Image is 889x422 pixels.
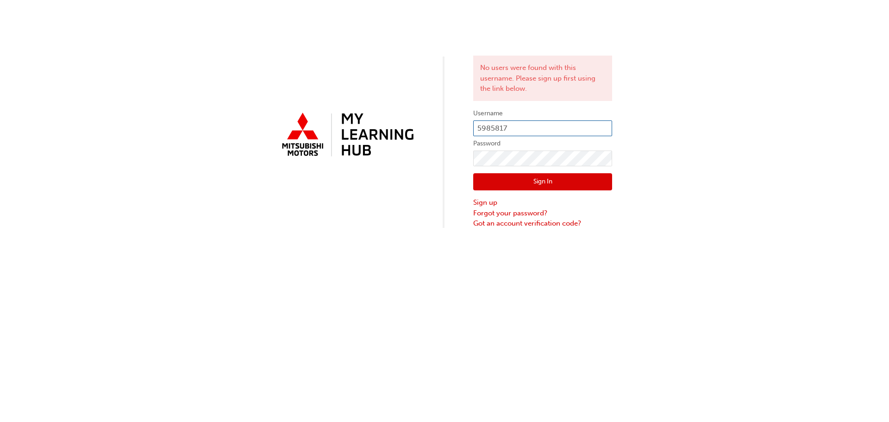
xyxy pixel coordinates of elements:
label: Password [473,138,612,149]
label: Username [473,108,612,119]
a: Sign up [473,197,612,208]
button: Sign In [473,173,612,191]
div: No users were found with this username. Please sign up first using the link below. [473,56,612,101]
input: Username [473,120,612,136]
a: Forgot your password? [473,208,612,219]
img: mmal [277,109,416,162]
a: Got an account verification code? [473,218,612,229]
